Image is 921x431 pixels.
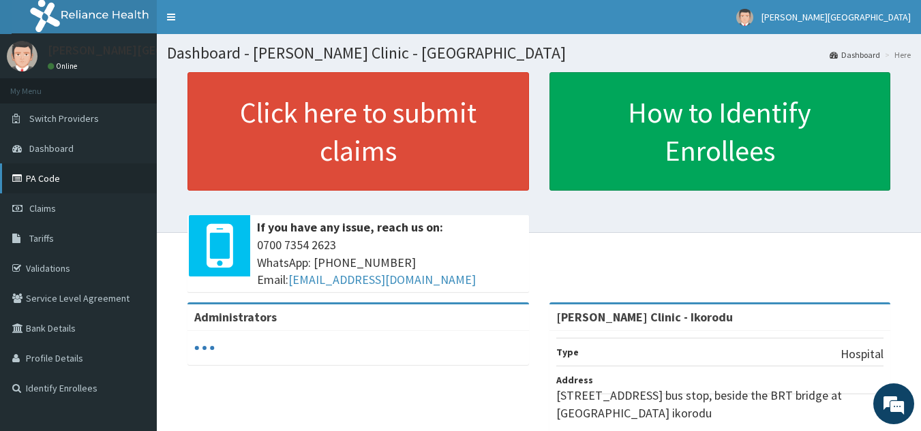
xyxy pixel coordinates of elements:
span: [PERSON_NAME][GEOGRAPHIC_DATA] [761,11,911,23]
a: Online [48,61,80,71]
img: User Image [7,41,37,71]
span: Tariffs [29,232,54,244]
a: How to Identify Enrollees [549,72,891,191]
b: Administrators [194,309,277,325]
strong: [PERSON_NAME] Clinic - Ikorodu [556,309,733,325]
span: Switch Providers [29,112,99,125]
a: [EMAIL_ADDRESS][DOMAIN_NAME] [288,272,476,287]
span: Dashboard [29,142,74,155]
span: Claims [29,202,56,214]
p: Hospital [841,345,884,363]
a: Dashboard [830,49,880,61]
b: Address [556,374,593,386]
span: 0700 7354 2623 WhatsApp: [PHONE_NUMBER] Email: [257,236,522,289]
p: [PERSON_NAME][GEOGRAPHIC_DATA] [48,44,250,57]
li: Here [881,49,911,61]
img: User Image [736,9,753,26]
b: Type [556,346,579,358]
b: If you have any issue, reach us on: [257,219,443,235]
p: [STREET_ADDRESS] bus stop, beside the BRT bridge at [GEOGRAPHIC_DATA] ikorodu [556,387,884,421]
a: Click here to submit claims [187,72,529,191]
svg: audio-loading [194,338,215,358]
h1: Dashboard - [PERSON_NAME] Clinic - [GEOGRAPHIC_DATA] [167,44,911,62]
